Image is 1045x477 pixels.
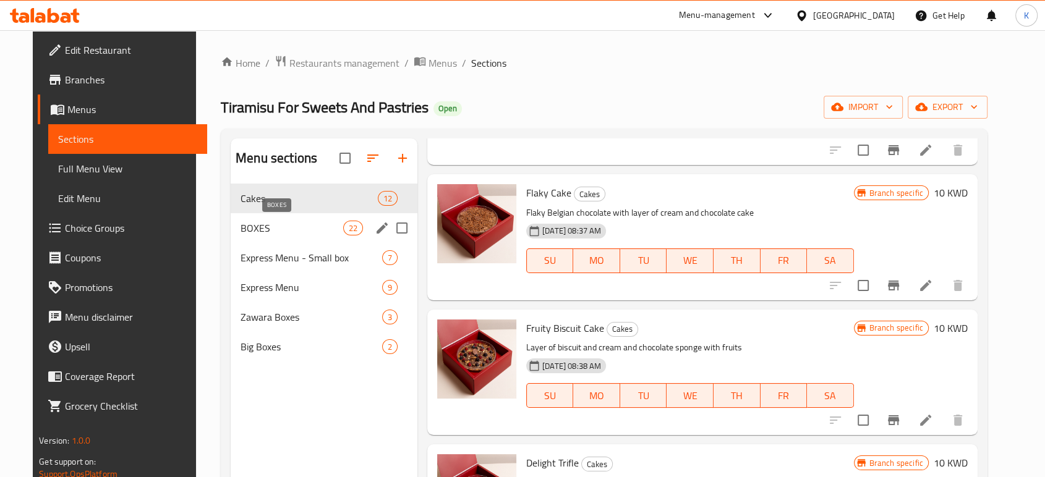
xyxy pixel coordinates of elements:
a: Edit menu item [918,278,933,293]
h6: 10 KWD [934,319,968,337]
div: Zawara Boxes3 [231,302,417,332]
span: Version: [39,433,69,449]
a: Upsell [38,332,207,361]
a: Edit Menu [48,184,207,213]
img: Flaky Cake [437,184,516,263]
span: FR [766,387,803,405]
div: Cakes [241,191,378,206]
span: BOXES [241,221,343,235]
span: Get support on: [39,454,96,470]
span: Upsell [65,339,197,354]
h2: Menu sections [236,149,317,167]
div: items [343,221,363,235]
div: Express Menu [241,280,382,295]
span: TH [719,387,756,405]
button: TU [620,248,667,273]
span: 1.0.0 [72,433,91,449]
a: Edit menu item [918,143,933,158]
div: Open [433,101,462,116]
span: SU [532,387,568,405]
div: items [382,310,398,324]
span: Cakes [582,457,612,471]
a: Edit menu item [918,413,933,428]
span: Branch specific [864,322,928,334]
span: 3 [383,311,397,323]
li: / [404,56,409,70]
a: Coupons [38,243,207,272]
span: Grocery Checklist [65,399,197,413]
a: Choice Groups [38,213,207,243]
span: Branches [65,72,197,87]
span: Coupons [65,250,197,265]
div: Cakes12 [231,184,417,213]
span: Coverage Report [65,369,197,384]
a: Full Menu View [48,154,207,184]
span: WE [672,251,709,269]
span: MO [578,387,615,405]
span: Edit Restaurant [65,43,197,57]
div: Big Boxes [241,339,382,354]
button: export [908,96,987,119]
span: K [1024,9,1029,22]
a: Promotions [38,272,207,302]
span: Select to update [850,272,876,298]
span: Flaky Cake [526,184,571,202]
span: Branch specific [864,187,928,199]
span: Menu disclaimer [65,310,197,324]
span: Menus [67,102,197,117]
span: [DATE] 08:38 AM [537,360,606,372]
span: WE [672,387,709,405]
h6: 10 KWD [934,184,968,201]
a: Branches [38,65,207,95]
button: SA [807,248,854,273]
span: Branch specific [864,457,928,469]
span: SA [812,387,849,405]
button: Branch-specific-item [879,271,908,300]
h6: 10 KWD [934,454,968,471]
div: BOXES22edit [231,213,417,243]
button: WE [667,248,714,273]
span: 9 [383,282,397,293]
button: MO [573,383,620,408]
nav: breadcrumb [221,55,987,71]
span: Cakes [574,187,605,201]
button: Branch-specific-item [879,135,908,165]
span: export [918,99,978,115]
a: Menu disclaimer [38,302,207,332]
button: TH [714,248,761,273]
span: Delight Trifle [526,454,579,472]
button: TH [714,383,761,408]
button: SA [807,383,854,408]
div: items [382,339,398,354]
span: FR [766,251,803,269]
button: delete [943,135,973,165]
div: Express Menu - Small box [241,250,382,265]
div: Big Boxes2 [231,332,417,361]
span: [DATE] 08:37 AM [537,225,606,237]
button: Add section [388,143,417,173]
div: Zawara Boxes [241,310,382,324]
button: SU [526,383,573,408]
a: Grocery Checklist [38,391,207,421]
span: TU [625,251,662,269]
span: Tiramisu For Sweets And Pastries [221,93,429,121]
span: TU [625,387,662,405]
div: items [382,280,398,295]
button: delete [943,405,973,435]
span: 2 [383,341,397,353]
div: items [378,191,398,206]
span: Choice Groups [65,221,197,235]
button: TU [620,383,667,408]
span: Open [433,103,462,114]
span: Edit Menu [58,191,197,206]
div: Express Menu9 [231,272,417,302]
div: Express Menu - Small box7 [231,243,417,272]
span: Sections [58,132,197,146]
li: / [265,56,270,70]
img: Fruity Biscuit Cake [437,319,516,399]
span: Select all sections [332,145,358,171]
span: Menus [429,56,457,70]
span: Select to update [850,137,876,163]
div: Cakes [581,457,613,471]
span: Sections [471,56,506,70]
